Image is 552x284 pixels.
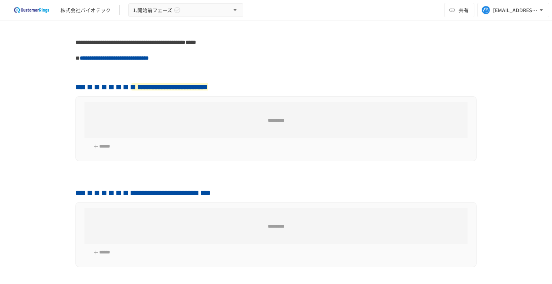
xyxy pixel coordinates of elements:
[128,3,243,17] button: 1.開始前フェーズ
[477,3,549,17] button: [EMAIL_ADDRESS][DOMAIN_NAME]
[9,4,55,16] img: 2eEvPB0nRDFhy0583kMjGN2Zv6C2P7ZKCFl8C3CzR0M
[459,6,469,14] span: 共有
[493,6,538,15] div: [EMAIL_ADDRESS][DOMAIN_NAME]
[444,3,474,17] button: 共有
[60,6,111,14] div: 株式会社バイオテック
[133,6,172,15] span: 1.開始前フェーズ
